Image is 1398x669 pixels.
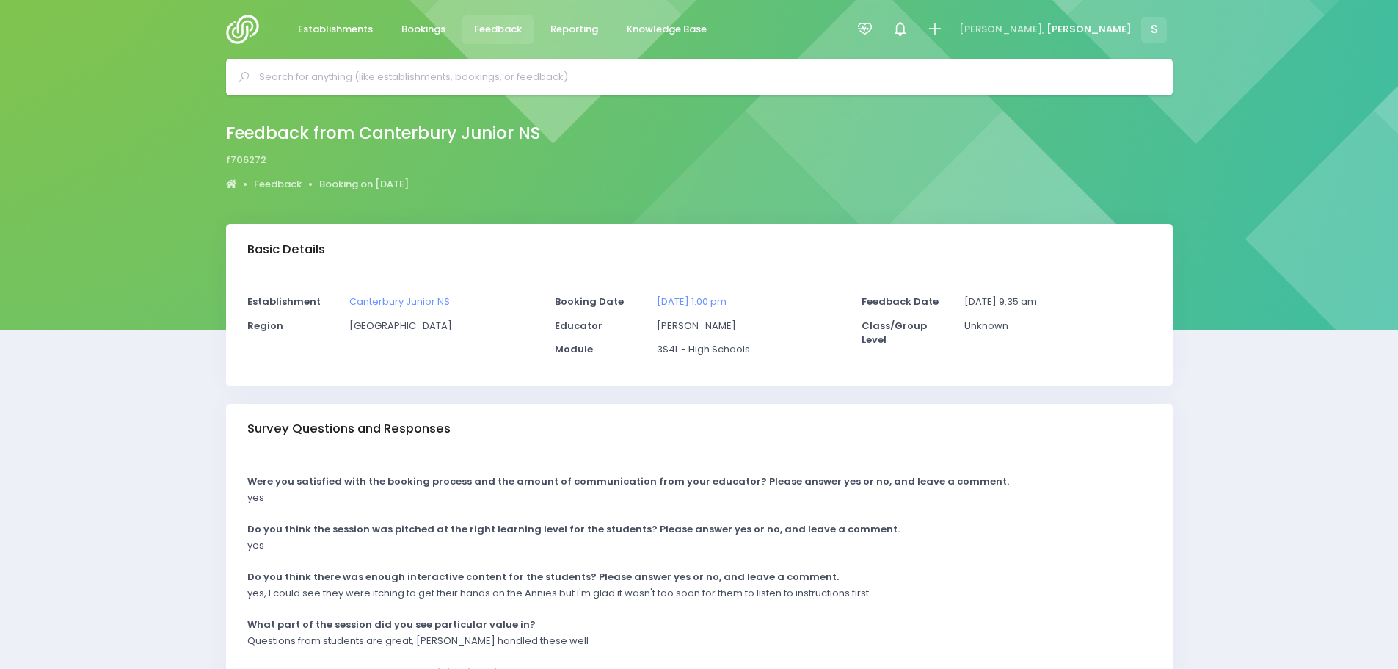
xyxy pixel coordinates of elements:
strong: Region [247,319,283,333]
span: [PERSON_NAME] [1046,22,1132,37]
a: Canterbury Junior NS [349,294,450,308]
strong: Module [555,342,593,356]
p: yes, I could see they were itching to get their hands on the Annies but I'm glad it wasn't too so... [247,586,871,601]
h3: Basic Details [247,242,325,257]
a: Knowledge Base [615,15,719,44]
strong: Do you think there was enough interactive content for the students? Please answer yes or no, and ... [247,570,839,584]
p: [DATE] 9:35 am [964,294,1151,309]
a: Reporting [539,15,611,44]
input: Search for anything (like establishments, bookings, or feedback) [259,66,1152,88]
span: Knowledge Base [627,22,707,37]
strong: Establishment [247,294,321,308]
span: [PERSON_NAME], [959,22,1044,37]
h3: Survey Questions and Responses [247,422,451,436]
span: Reporting [550,22,598,37]
span: Bookings [401,22,445,37]
span: S [1141,17,1167,43]
strong: Do you think the session was pitched at the right learning level for the students? Please answer ... [247,522,900,536]
h2: Feedback from Canterbury Junior NS [226,123,540,143]
div: [GEOGRAPHIC_DATA] [341,319,545,343]
strong: Class/Group Level [862,319,927,347]
span: f706272 [226,153,266,167]
strong: Booking Date [555,294,624,308]
a: [DATE] 1:00 pm [657,294,727,308]
p: 3S4L - High Schools [657,342,843,357]
a: Establishments [286,15,385,44]
a: Feedback [254,177,302,192]
span: Establishments [298,22,373,37]
p: yes [247,538,264,553]
p: Unknown [964,319,1151,333]
strong: What part of the session did you see particular value in? [247,618,536,632]
p: [PERSON_NAME] [657,319,843,333]
p: Questions from students are great, [PERSON_NAME] handled these well [247,634,589,648]
strong: Were you satisfied with the booking process and the amount of communication from your educator? P... [247,474,1009,488]
a: Booking on [DATE] [319,177,409,192]
strong: Educator [555,319,602,333]
strong: Feedback Date [862,294,939,308]
span: Feedback [474,22,522,37]
p: yes [247,491,264,505]
img: Logo [226,15,268,44]
a: Bookings [390,15,458,44]
a: Feedback [462,15,534,44]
